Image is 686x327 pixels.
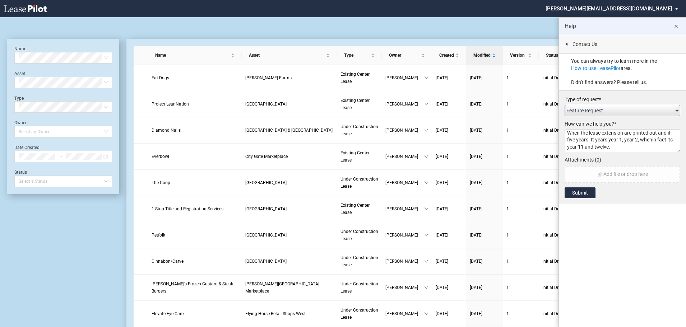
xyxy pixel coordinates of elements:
[340,281,378,294] span: Under Construction Lease
[58,154,63,159] span: to
[245,206,287,211] span: Circle Cross Ranch
[436,127,463,134] a: [DATE]
[506,258,535,265] a: 1
[340,71,378,85] a: Existing Center Lease
[542,310,585,317] span: Initial Draft
[14,96,24,101] label: Type
[152,232,238,239] a: Petfolk
[542,153,585,160] span: Initial Draft
[506,179,535,186] a: 1
[385,310,424,317] span: [PERSON_NAME]
[152,128,181,133] span: Diamond Nails
[340,72,370,84] span: Existing Center Lease
[436,285,448,290] span: [DATE]
[155,52,230,59] span: Name
[340,202,378,216] a: Existing Center Lease
[436,205,463,212] a: [DATE]
[470,74,499,81] a: [DATE]
[385,258,424,265] span: [PERSON_NAME]
[542,74,585,81] span: Initial Draft
[340,255,378,267] span: Under Construction Lease
[245,259,287,264] span: Harvest Grove
[152,153,238,160] a: Everbowl
[436,310,463,317] a: [DATE]
[340,149,378,164] a: Existing Center Lease
[245,75,292,80] span: Gladden Farms
[14,145,40,150] label: Date Created
[470,180,482,185] span: [DATE]
[542,101,585,108] span: Initial Draft
[385,153,424,160] span: [PERSON_NAME]
[340,98,370,110] span: Existing Center Lease
[470,233,482,238] span: [DATE]
[542,179,585,186] span: Initial Draft
[424,181,428,185] span: down
[245,205,333,212] a: [GEOGRAPHIC_DATA]
[470,285,482,290] span: [DATE]
[470,205,499,212] a: [DATE]
[436,232,463,239] a: [DATE]
[470,75,482,80] span: [DATE]
[58,154,63,159] span: swap-right
[436,102,448,107] span: [DATE]
[152,75,169,80] span: Fat Dogs
[424,76,428,80] span: down
[506,180,509,185] span: 1
[506,102,509,107] span: 1
[506,259,509,264] span: 1
[470,101,499,108] a: [DATE]
[245,232,333,239] a: [GEOGRAPHIC_DATA]
[470,310,499,317] a: [DATE]
[245,128,333,133] span: Deer Valley & Lake Pleasant
[470,206,482,211] span: [DATE]
[14,170,27,175] label: Status
[152,102,189,107] span: Project LeanNation
[245,258,333,265] a: [GEOGRAPHIC_DATA]
[340,228,378,242] a: Under Construction Lease
[436,179,463,186] a: [DATE]
[506,205,535,212] a: 1
[424,102,428,106] span: down
[385,127,424,134] span: [PERSON_NAME]
[340,123,378,137] a: Under Construction Lease
[152,258,238,265] a: Cinnabon/Carvel
[245,102,287,107] span: Mountainside Crossing
[152,74,238,81] a: Fat Dogs
[152,233,165,238] span: Petfolk
[385,101,424,108] span: [PERSON_NAME]
[152,206,223,211] span: 1 Stop Title and Registration Services
[249,52,325,59] span: Asset
[424,128,428,132] span: down
[424,312,428,316] span: down
[470,102,482,107] span: [DATE]
[152,179,238,186] a: The Coop
[340,124,378,136] span: Under Construction Lease
[389,52,420,59] span: Owner
[340,150,370,163] span: Existing Center Lease
[470,232,499,239] a: [DATE]
[385,179,424,186] span: [PERSON_NAME]
[245,179,333,186] a: [GEOGRAPHIC_DATA]
[424,154,428,159] span: down
[470,258,499,265] a: [DATE]
[542,258,585,265] span: Initial Draft
[510,52,527,59] span: Version
[470,127,499,134] a: [DATE]
[436,206,448,211] span: [DATE]
[506,206,509,211] span: 1
[470,154,482,159] span: [DATE]
[539,46,593,65] th: Status
[245,233,287,238] span: Harvest Grove
[245,280,333,295] a: [PERSON_NAME][GEOGRAPHIC_DATA] Marketplace
[14,120,27,125] label: Owner
[148,46,242,65] th: Name
[542,232,585,239] span: Initial Draft
[152,154,169,159] span: Everbowl
[424,233,428,237] span: down
[436,154,448,159] span: [DATE]
[382,46,432,65] th: Owner
[385,205,424,212] span: [PERSON_NAME]
[470,259,482,264] span: [DATE]
[245,153,333,160] a: City Gate Marketplace
[245,74,333,81] a: [PERSON_NAME] Farms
